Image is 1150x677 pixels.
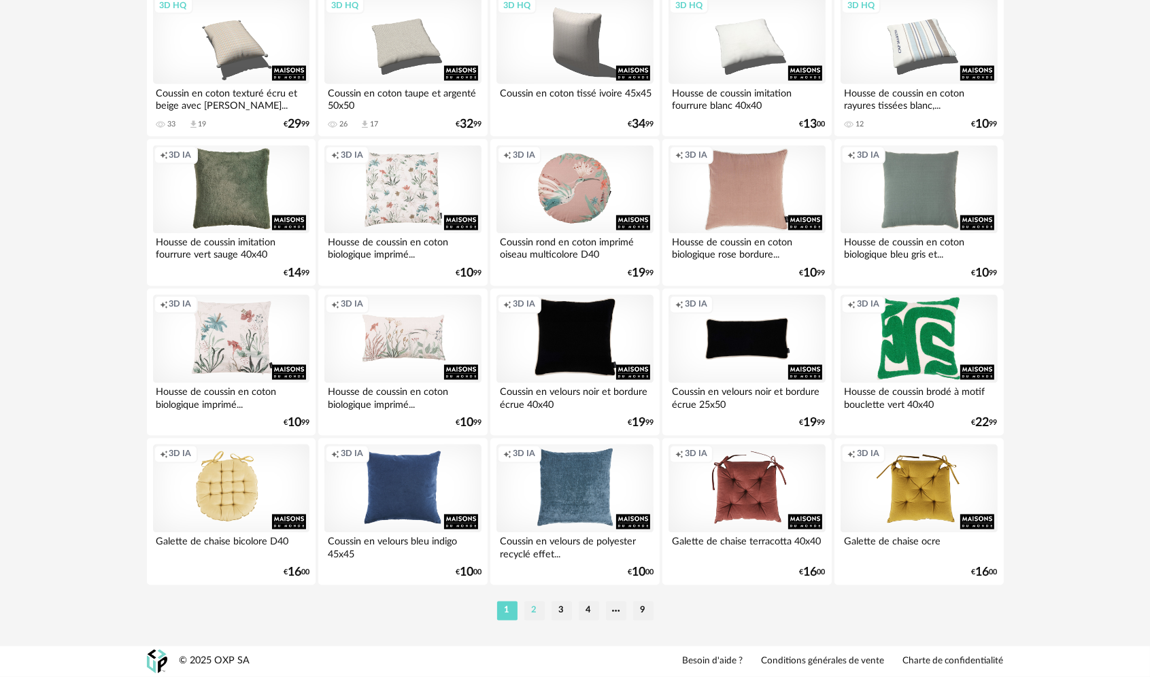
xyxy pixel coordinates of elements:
a: Creation icon 3D IA Housse de coussin en coton biologique bleu gris et... €1099 [834,139,1003,286]
span: 14 [288,269,301,279]
div: © 2025 OXP SA [180,655,250,668]
span: Creation icon [503,299,511,310]
div: Coussin en coton taupe et argenté 50x50 [324,84,481,111]
div: € 99 [284,120,309,129]
div: € 99 [628,269,654,279]
span: Creation icon [847,299,856,310]
span: 19 [632,419,645,428]
a: Creation icon 3D IA Housse de coussin brodé à motif bouclette vert 40x40 €2299 [834,289,1003,436]
span: 3D IA [857,449,879,459]
div: Galette de chaise ocre [841,533,997,560]
div: 19 [199,120,207,129]
span: 19 [804,419,817,428]
span: 3D IA [857,299,879,310]
a: Besoin d'aide ? [683,656,743,668]
a: Creation icon 3D IA Galette de chaise ocre €1600 [834,438,1003,585]
a: Conditions générales de vente [762,656,885,668]
span: 3D IA [169,299,192,310]
span: Creation icon [847,150,856,160]
span: Creation icon [331,299,339,310]
a: Creation icon 3D IA Coussin en velours bleu indigo 45x45 €1000 [318,438,487,585]
span: 34 [632,120,645,129]
span: 16 [976,568,990,578]
span: 10 [460,568,473,578]
a: Creation icon 3D IA Coussin en velours de polyester recyclé effet... €1000 [490,438,659,585]
span: 10 [976,120,990,129]
a: Creation icon 3D IA Galette de chaise bicolore D40 €1600 [147,438,316,585]
span: Creation icon [503,150,511,160]
span: 3D IA [169,449,192,459]
div: € 99 [456,120,481,129]
li: 3 [552,602,572,621]
a: Creation icon 3D IA Housse de coussin imitation fourrure vert sauge 40x40 €1499 [147,139,316,286]
div: Housse de coussin en coton rayures tissées blanc,... [841,84,997,111]
span: 10 [460,269,473,279]
div: € 00 [800,120,826,129]
div: € 99 [456,419,481,428]
span: 3D IA [685,299,707,310]
a: Creation icon 3D IA Galette de chaise terracotta 40x40 €1600 [662,438,831,585]
div: € 00 [800,568,826,578]
div: € 00 [456,568,481,578]
div: € 99 [628,120,654,129]
span: 3D IA [169,150,192,160]
span: 10 [632,568,645,578]
span: Creation icon [675,299,683,310]
div: € 99 [456,269,481,279]
div: Housse de coussin en coton biologique rose bordure... [669,234,825,261]
div: € 00 [284,568,309,578]
span: Creation icon [503,449,511,459]
div: € 99 [284,269,309,279]
div: Galette de chaise terracotta 40x40 [669,533,825,560]
div: 17 [370,120,378,129]
a: Creation icon 3D IA Housse de coussin en coton biologique rose bordure... €1099 [662,139,831,286]
span: 3D IA [341,150,363,160]
span: 10 [804,269,817,279]
div: € 00 [628,568,654,578]
div: € 00 [972,568,998,578]
div: € 99 [800,269,826,279]
span: 3D IA [513,449,535,459]
span: 16 [804,568,817,578]
div: Housse de coussin en coton biologique imprimé... [324,383,481,411]
li: 4 [579,602,599,621]
span: Creation icon [675,150,683,160]
span: 3D IA [685,449,707,459]
div: € 99 [284,419,309,428]
img: OXP [147,650,167,674]
span: 10 [460,419,473,428]
a: Creation icon 3D IA Housse de coussin en coton biologique imprimé... €1099 [147,289,316,436]
span: Creation icon [847,449,856,459]
div: 26 [339,120,348,129]
div: Coussin en velours de polyester recyclé effet... [496,533,653,560]
div: Housse de coussin en coton biologique bleu gris et... [841,234,997,261]
div: Coussin en velours noir et bordure écrue 25x50 [669,383,825,411]
div: € 99 [800,419,826,428]
span: Download icon [188,120,199,130]
span: 22 [976,419,990,428]
span: 32 [460,120,473,129]
a: Creation icon 3D IA Housse de coussin en coton biologique imprimé... €1099 [318,139,487,286]
span: Creation icon [331,449,339,459]
span: 3D IA [685,150,707,160]
div: 33 [168,120,176,129]
div: Coussin rond en coton imprimé oiseau multicolore D40 [496,234,653,261]
span: 3D IA [513,299,535,310]
span: Creation icon [160,449,168,459]
div: 12 [856,120,864,129]
div: Coussin en coton tissé ivoire 45x45 [496,84,653,111]
span: 13 [804,120,817,129]
div: Housse de coussin en coton biologique imprimé... [324,234,481,261]
li: 9 [633,602,654,621]
a: Creation icon 3D IA Coussin en velours noir et bordure écrue 25x50 €1999 [662,289,831,436]
span: 16 [288,568,301,578]
span: 10 [288,419,301,428]
div: € 99 [628,419,654,428]
a: Creation icon 3D IA Coussin rond en coton imprimé oiseau multicolore D40 €1999 [490,139,659,286]
div: Coussin en velours bleu indigo 45x45 [324,533,481,560]
span: Creation icon [160,299,168,310]
a: Creation icon 3D IA Coussin en velours noir et bordure écrue 40x40 €1999 [490,289,659,436]
span: 3D IA [341,449,363,459]
div: € 99 [972,269,998,279]
span: Creation icon [160,150,168,160]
